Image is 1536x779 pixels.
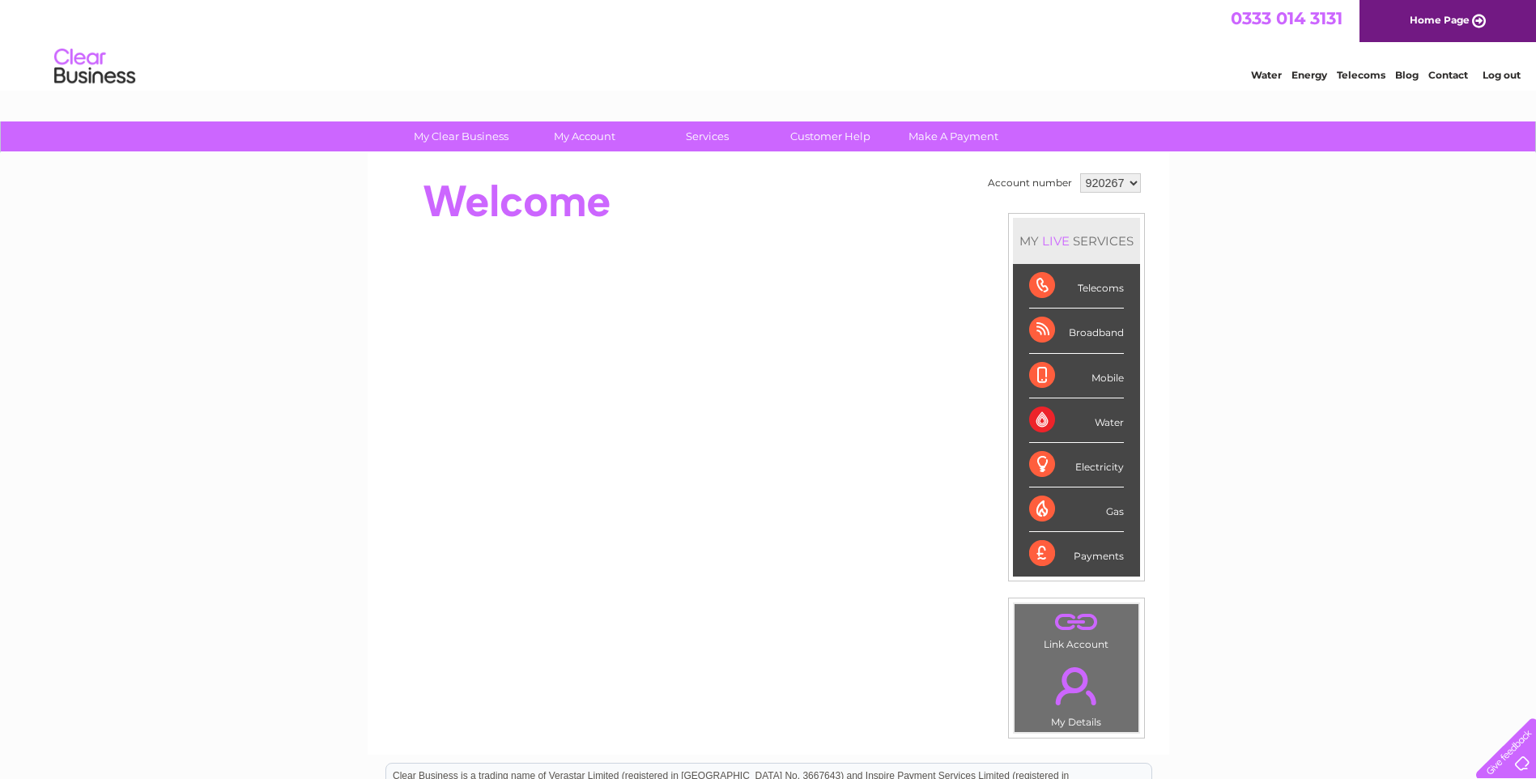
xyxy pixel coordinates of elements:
a: My Clear Business [394,121,528,151]
div: Electricity [1029,443,1124,487]
img: logo.png [53,42,136,92]
div: Water [1029,398,1124,443]
a: Telecoms [1337,69,1385,81]
a: Contact [1428,69,1468,81]
a: Water [1251,69,1282,81]
td: My Details [1014,653,1139,733]
td: Link Account [1014,603,1139,654]
a: . [1019,658,1134,714]
div: Telecoms [1029,264,1124,309]
a: 0333 014 3131 [1231,8,1342,28]
a: . [1019,608,1134,636]
div: Gas [1029,487,1124,532]
a: Blog [1395,69,1419,81]
a: Services [640,121,774,151]
div: Payments [1029,532,1124,576]
a: Energy [1291,69,1327,81]
a: Make A Payment [887,121,1020,151]
a: My Account [517,121,651,151]
div: LIVE [1039,233,1073,249]
a: Customer Help [764,121,897,151]
div: MY SERVICES [1013,218,1140,264]
div: Clear Business is a trading name of Verastar Limited (registered in [GEOGRAPHIC_DATA] No. 3667643... [386,9,1151,79]
div: Broadband [1029,309,1124,353]
a: Log out [1483,69,1521,81]
div: Mobile [1029,354,1124,398]
td: Account number [984,169,1076,197]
